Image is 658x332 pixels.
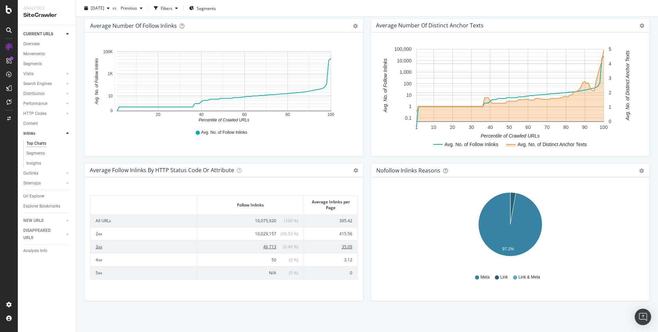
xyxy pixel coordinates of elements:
[404,81,412,86] text: 100
[23,80,52,87] div: Search Engines
[544,125,550,130] text: 70
[285,112,290,117] text: 80
[91,5,104,11] span: 2025 Aug. 24th
[376,44,644,151] svg: A chart.
[525,125,531,130] text: 60
[118,5,137,11] span: Previous
[23,217,44,224] div: NEW URLS
[431,125,436,130] text: 10
[90,227,197,240] td: 2xx
[82,3,112,14] button: [DATE]
[90,214,197,227] td: All URLs
[609,75,611,81] text: 3
[502,247,514,251] text: 97.2%
[278,231,298,237] span: ( 99.53 % )
[23,110,64,117] a: HTTP Codes
[397,58,412,63] text: 10,000
[23,100,47,107] div: Performance
[112,5,118,11] span: vs
[609,90,611,95] text: 2
[108,72,113,76] text: 1K
[400,69,412,75] text: 1,000
[376,167,440,174] div: Nofollow Inlinks Reasons
[582,125,588,130] text: 90
[304,279,357,292] td: 253.61
[625,51,630,121] text: Avg. No. of Distinct Anchor Texts
[600,125,608,130] text: 100
[197,5,216,11] span: Segments
[23,60,42,68] div: Segments
[23,203,60,210] div: Explorer Bookmarks
[304,240,357,253] td: 35.09
[353,24,358,28] div: gear
[376,188,644,268] svg: A chart.
[151,3,181,14] button: Filters
[23,217,64,224] a: NEW URLS
[23,50,45,58] div: Movements
[444,142,498,147] text: Avg. No. of Follow Inlinks
[639,23,644,28] i: Options
[110,108,113,113] text: 0
[409,104,412,109] text: 1
[23,247,71,254] a: Analysis Info
[304,253,357,266] td: 3.12
[255,218,276,224] span: 10,075,920
[23,70,34,78] div: Visits
[90,240,197,253] td: 3xx
[304,227,357,240] td: 415.56
[108,94,113,98] text: 10
[23,5,70,11] div: Analytics
[304,195,357,214] th: Average Inlinks per Page
[23,50,71,58] a: Movements
[405,115,412,121] text: 0.1
[481,133,540,139] text: Percentile of Crawled URLs
[94,58,99,105] text: Avg. No. of Follow Inlinks
[23,247,47,254] div: Analysis Info
[199,112,204,117] text: 40
[23,170,38,177] div: Outlinks
[23,193,45,200] div: Url Explorer
[90,44,358,123] svg: A chart.
[609,61,611,67] text: 4
[186,3,219,14] button: Segments
[201,130,247,135] span: Avg. No. of Follow Inlinks
[609,119,611,125] text: 0
[90,266,197,279] td: 5xx
[23,31,53,38] div: CURRENT URLS
[90,22,177,29] div: Average Number of Follow Inlinks
[517,142,587,147] text: Avg. No. of Distinct Anchor Texts
[376,21,484,30] h4: Average Number of Distinct Anchor Texts
[26,150,71,157] a: Segments
[23,120,71,127] a: Content
[26,140,46,147] div: Top Charts
[406,92,412,98] text: 10
[23,203,71,210] a: Explorer Bookmarks
[26,150,45,157] div: Segments
[156,112,161,117] text: 20
[23,90,45,97] div: Distribution
[23,180,64,187] a: Sitemaps
[23,90,64,97] a: Distribution
[278,218,298,224] span: ( 100 % )
[609,47,611,52] text: 5
[609,104,611,110] text: 1
[103,49,113,54] text: 100K
[23,110,47,117] div: HTTP Codes
[23,180,41,187] div: Sitemaps
[278,244,298,250] span: ( 0.46 % )
[23,31,64,38] a: CURRENT URLS
[563,125,569,130] text: 80
[255,231,276,237] span: 10,029,157
[23,100,64,107] a: Performance
[480,274,490,280] span: Meta
[199,118,249,122] text: Percentile of Crawled URLs
[26,160,41,167] div: Insights
[197,195,304,214] th: Follow Inlinks
[242,112,247,117] text: 60
[90,279,197,292] td: noindex
[23,120,38,127] div: Content
[23,130,35,137] div: Inlinks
